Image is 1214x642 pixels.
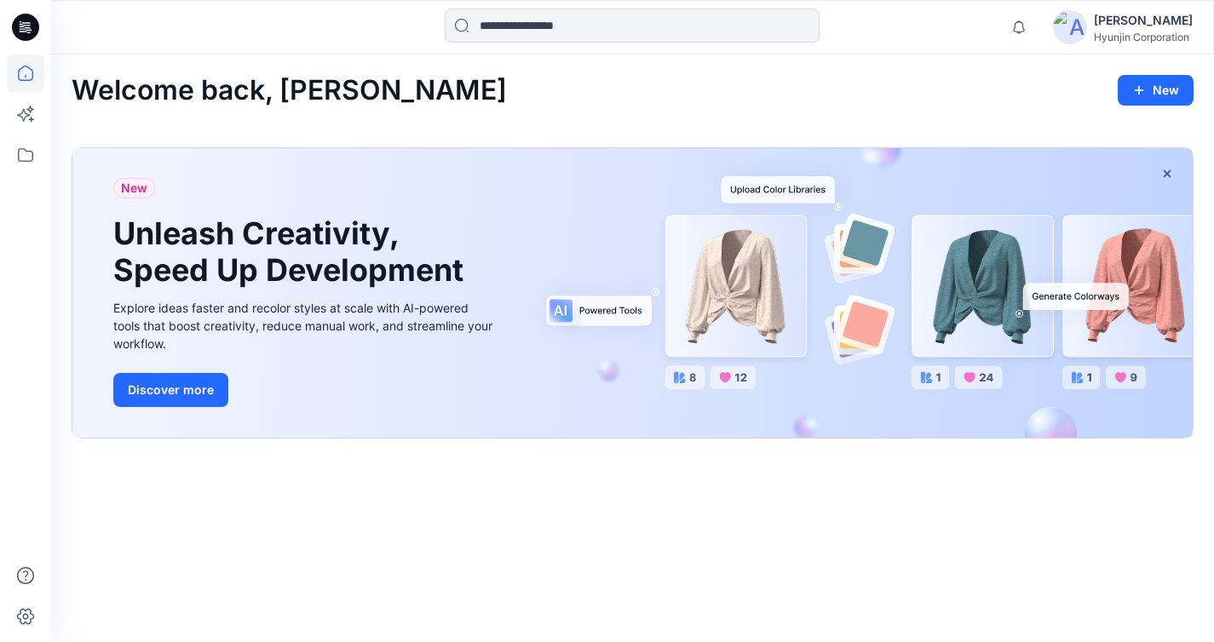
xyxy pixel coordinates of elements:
[113,299,497,353] div: Explore ideas faster and recolor styles at scale with AI-powered tools that boost creativity, red...
[113,373,497,407] a: Discover more
[113,215,471,289] h1: Unleash Creativity, Speed Up Development
[1094,10,1193,31] div: [PERSON_NAME]
[72,75,507,106] h2: Welcome back, [PERSON_NAME]
[1094,31,1193,43] div: Hyunjin Corporation
[1053,10,1087,44] img: avatar
[113,373,228,407] button: Discover more
[1118,75,1194,106] button: New
[121,178,147,198] span: New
